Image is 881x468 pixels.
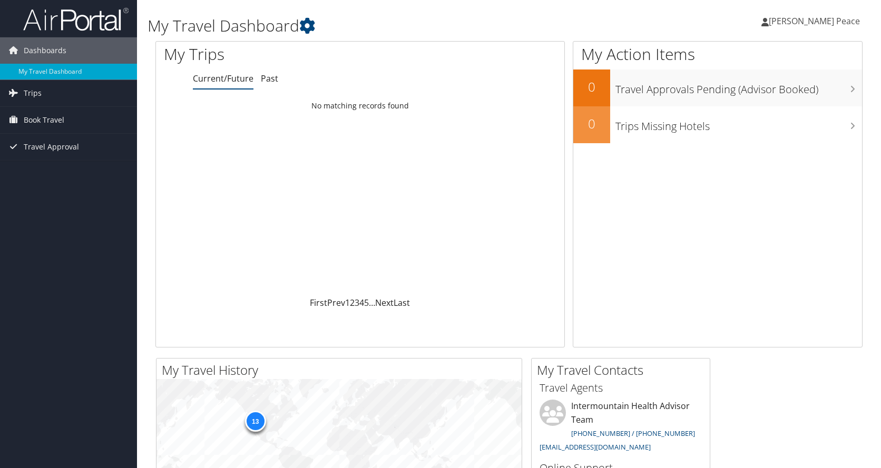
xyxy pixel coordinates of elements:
[24,134,79,160] span: Travel Approval
[761,5,870,37] a: [PERSON_NAME] Peace
[573,106,862,143] a: 0Trips Missing Hotels
[375,297,394,308] a: Next
[148,15,630,37] h1: My Travel Dashboard
[350,297,355,308] a: 2
[540,442,651,452] a: [EMAIL_ADDRESS][DOMAIN_NAME]
[261,73,278,84] a: Past
[327,297,345,308] a: Prev
[573,69,862,106] a: 0Travel Approvals Pending (Advisor Booked)
[573,115,610,133] h2: 0
[24,107,64,133] span: Book Travel
[540,381,702,395] h3: Travel Agents
[23,7,129,32] img: airportal-logo.png
[162,361,522,379] h2: My Travel History
[164,43,386,65] h1: My Trips
[355,297,359,308] a: 3
[534,400,707,456] li: Intermountain Health Advisor Team
[364,297,369,308] a: 5
[537,361,710,379] h2: My Travel Contacts
[369,297,375,308] span: …
[394,297,410,308] a: Last
[24,37,66,64] span: Dashboards
[573,78,610,96] h2: 0
[244,411,266,432] div: 13
[769,15,860,27] span: [PERSON_NAME] Peace
[193,73,253,84] a: Current/Future
[359,297,364,308] a: 4
[615,77,862,97] h3: Travel Approvals Pending (Advisor Booked)
[156,96,564,115] td: No matching records found
[24,80,42,106] span: Trips
[310,297,327,308] a: First
[573,43,862,65] h1: My Action Items
[345,297,350,308] a: 1
[571,429,695,438] a: [PHONE_NUMBER] / [PHONE_NUMBER]
[615,114,862,134] h3: Trips Missing Hotels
